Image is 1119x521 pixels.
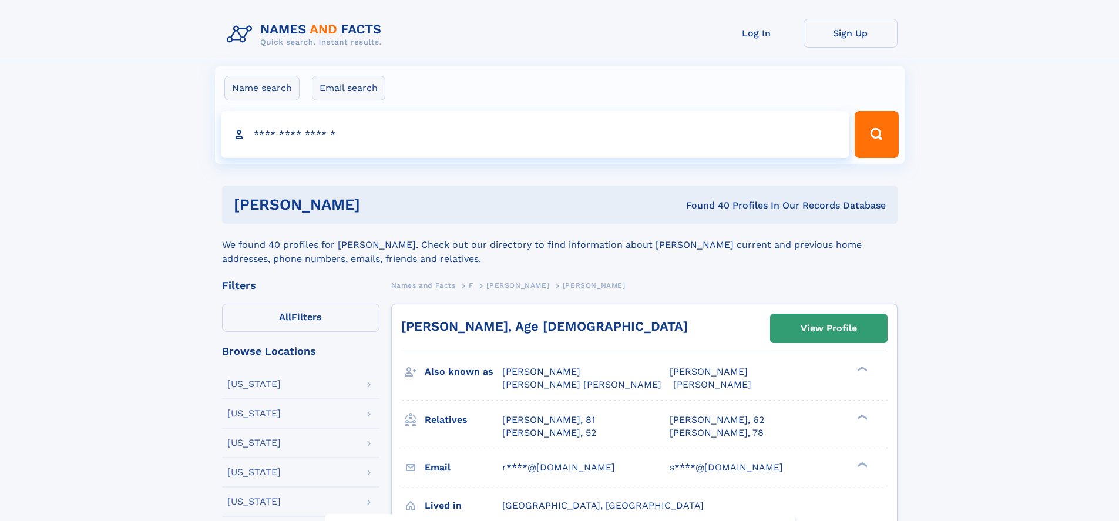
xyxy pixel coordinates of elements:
[469,281,473,290] span: F
[502,414,595,426] a: [PERSON_NAME], 81
[502,500,704,511] span: [GEOGRAPHIC_DATA], [GEOGRAPHIC_DATA]
[855,111,898,158] button: Search Button
[486,281,549,290] span: [PERSON_NAME]
[804,19,898,48] a: Sign Up
[854,365,868,373] div: ❯
[502,366,580,377] span: [PERSON_NAME]
[425,458,502,478] h3: Email
[227,497,281,506] div: [US_STATE]
[670,366,748,377] span: [PERSON_NAME]
[670,414,764,426] a: [PERSON_NAME], 62
[425,362,502,382] h3: Also known as
[771,314,887,342] a: View Profile
[234,197,523,212] h1: [PERSON_NAME]
[425,496,502,516] h3: Lived in
[222,224,898,266] div: We found 40 profiles for [PERSON_NAME]. Check out our directory to find information about [PERSON...
[279,311,291,322] span: All
[563,281,626,290] span: [PERSON_NAME]
[854,461,868,468] div: ❯
[222,19,391,51] img: Logo Names and Facts
[401,319,688,334] a: [PERSON_NAME], Age [DEMOGRAPHIC_DATA]
[222,280,379,291] div: Filters
[486,278,549,293] a: [PERSON_NAME]
[673,379,751,390] span: [PERSON_NAME]
[224,76,300,100] label: Name search
[502,379,661,390] span: [PERSON_NAME] [PERSON_NAME]
[227,438,281,448] div: [US_STATE]
[227,409,281,418] div: [US_STATE]
[710,19,804,48] a: Log In
[425,410,502,430] h3: Relatives
[670,426,764,439] a: [PERSON_NAME], 78
[227,468,281,477] div: [US_STATE]
[312,76,385,100] label: Email search
[227,379,281,389] div: [US_STATE]
[222,304,379,332] label: Filters
[221,111,850,158] input: search input
[391,278,456,293] a: Names and Facts
[222,346,379,357] div: Browse Locations
[801,315,857,342] div: View Profile
[469,278,473,293] a: F
[854,413,868,421] div: ❯
[523,199,886,212] div: Found 40 Profiles In Our Records Database
[502,426,596,439] a: [PERSON_NAME], 52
